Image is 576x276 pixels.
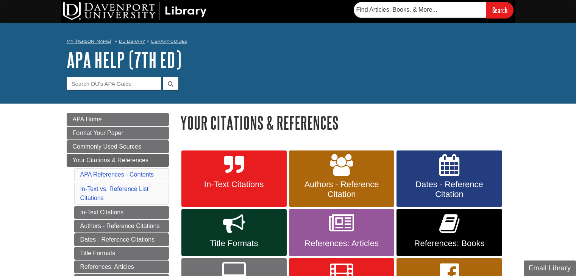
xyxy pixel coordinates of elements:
[187,239,281,248] span: Title Formats
[289,150,394,207] a: Authors - Reference Citation
[289,209,394,256] a: References: Articles
[181,209,287,256] a: Title Formats
[180,113,510,132] h1: Your Citations & References
[119,39,145,44] a: DU Library
[295,180,389,199] span: Authors - Reference Citation
[80,171,154,178] a: APA References - Contents
[402,239,496,248] span: References: Books
[80,186,149,201] a: In-Text vs. Reference List Citations
[73,130,123,136] span: Format Your Paper
[73,157,148,163] span: Your Citations & References
[67,38,111,45] a: My [PERSON_NAME]
[181,150,287,207] a: In-Text Citations
[187,180,281,189] span: In-Text Citations
[74,206,169,219] a: In-Text Citations
[524,260,576,276] button: Email Library
[151,39,187,44] a: Library Guides
[67,113,169,126] a: APA Home
[354,2,486,18] input: Find Articles, Books, & More...
[67,140,169,153] a: Commonly Used Sources
[396,209,502,256] a: References: Books
[396,150,502,207] a: Dates - Reference Citation
[63,2,207,20] img: DU Library
[74,247,169,260] a: Title Formats
[67,36,510,48] nav: breadcrumb
[74,260,169,273] a: References: Articles
[73,143,141,150] span: Commonly Used Sources
[486,2,514,18] input: Search
[73,116,102,122] span: APA Home
[354,2,514,18] form: Searches DU Library's articles, books, and more
[402,180,496,199] span: Dates - Reference Citation
[74,220,169,233] a: Authors - Reference Citations
[67,127,169,140] a: Format Your Paper
[67,48,181,71] a: APA Help (7th Ed)
[67,77,161,90] input: Search DU's APA Guide
[295,239,389,248] span: References: Articles
[74,233,169,246] a: Dates - Reference Citations
[67,154,169,167] a: Your Citations & References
